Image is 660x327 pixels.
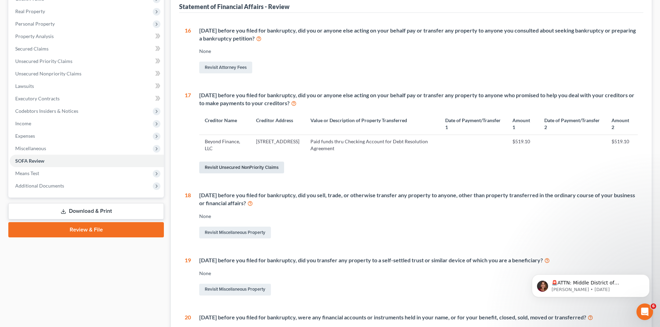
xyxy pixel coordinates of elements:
[15,120,31,126] span: Income
[8,203,164,219] a: Download & Print
[305,135,440,155] td: Paid funds thru Checking Account for Debt Resolution Agreement
[507,135,539,155] td: $519.10
[199,62,252,73] a: Revisit Attorney Fees
[15,21,55,27] span: Personal Property
[185,191,191,240] div: 18
[15,108,78,114] span: Codebtors Insiders & Notices
[440,113,507,135] th: Date of Payment/Transfer 1
[10,155,164,167] a: SOFA Review
[15,71,81,76] span: Unsecured Nonpriority Claims
[199,314,638,321] div: [DATE] before you filed for bankruptcy, were any financial accounts or instruments held in your n...
[8,222,164,237] a: Review & File
[507,113,539,135] th: Amount 1
[185,256,191,297] div: 19
[199,135,250,155] td: Beyond Finance, LLC
[199,256,638,264] div: [DATE] before you filed for bankruptcy, did you transfer any property to a self-settled trust or ...
[15,158,44,164] span: SOFA Review
[636,303,653,320] iframe: Intercom live chat
[10,92,164,105] a: Executory Contracts
[185,27,191,75] div: 16
[305,113,440,135] th: Value or Description of Property Transferred
[521,260,660,308] iframe: Intercom notifications message
[15,183,64,189] span: Additional Documents
[199,91,638,107] div: [DATE] before you filed for bankruptcy, did you or anyone else acting on your behalf pay or trans...
[10,80,164,92] a: Lawsuits
[250,135,305,155] td: [STREET_ADDRESS]
[199,113,250,135] th: Creditor Name
[15,145,46,151] span: Miscellaneous
[179,2,290,11] div: Statement of Financial Affairs - Review
[15,133,35,139] span: Expenses
[15,58,72,64] span: Unsecured Priority Claims
[199,227,271,238] a: Revisit Miscellaneous Property
[15,8,45,14] span: Real Property
[199,270,638,277] div: None
[15,83,34,89] span: Lawsuits
[10,67,164,80] a: Unsecured Nonpriority Claims
[15,170,39,176] span: Means Test
[199,27,638,43] div: [DATE] before you filed for bankruptcy, did you or anyone else acting on your behalf pay or trans...
[10,43,164,55] a: Secured Claims
[185,91,191,175] div: 17
[250,113,305,135] th: Creditor Address
[199,284,271,296] a: Revisit Miscellaneous Property
[10,30,164,43] a: Property Analysis
[10,55,164,67] a: Unsecured Priority Claims
[15,96,60,101] span: Executory Contracts
[606,113,638,135] th: Amount 2
[199,213,638,220] div: None
[15,46,49,52] span: Secured Claims
[199,162,284,173] a: Revisit Unsecured NonPriority Claims
[199,48,638,55] div: None
[199,191,638,207] div: [DATE] before you filed for bankruptcy, did you sell, trade, or otherwise transfer any property t...
[539,113,606,135] th: Date of Payment/Transfer 2
[15,33,54,39] span: Property Analysis
[651,303,656,309] span: 6
[606,135,638,155] td: $519.10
